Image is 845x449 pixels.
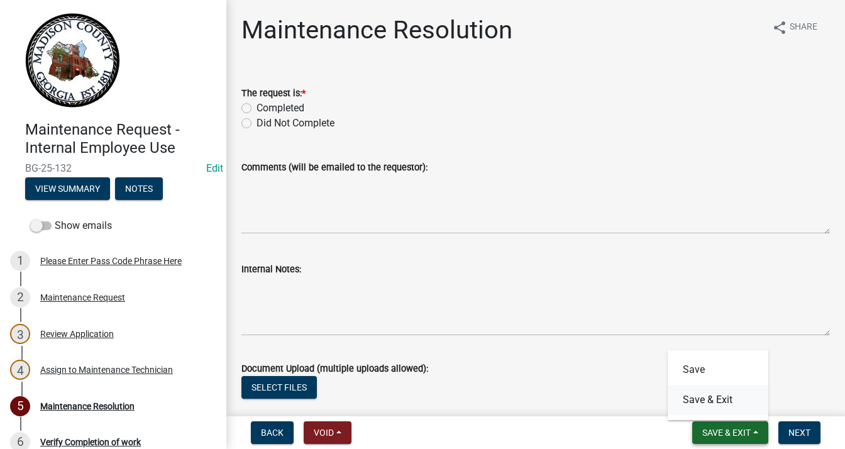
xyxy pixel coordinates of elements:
[304,421,351,444] button: Void
[778,421,820,444] button: Next
[241,365,428,374] label: Document Upload (multiple uploads allowed):
[261,428,284,438] span: Back
[115,184,163,194] wm-modal-confirm: Notes
[790,20,817,35] span: Share
[40,330,114,338] div: Review Application
[692,421,768,444] button: Save & Exit
[241,376,317,399] button: Select files
[668,350,768,420] div: Save & Exit
[206,162,223,174] wm-modal-confirm: Edit Application Number
[25,121,216,157] h4: Maintenance Request - Internal Employee Use
[10,360,30,380] div: 4
[788,428,810,438] span: Next
[668,355,768,385] button: Save
[40,402,135,411] div: Maintenance Resolution
[241,265,301,274] label: Internal Notes:
[30,218,112,233] label: Show emails
[257,101,304,116] label: Completed
[241,164,428,172] label: Comments (will be emailed to the requestor):
[772,20,787,35] i: share
[40,438,141,446] div: Verify Completion of work
[10,324,30,344] div: 3
[10,396,30,416] div: 5
[25,184,110,194] wm-modal-confirm: Summary
[314,428,334,438] span: Void
[40,365,173,374] div: Assign to Maintenance Technician
[251,421,294,444] button: Back
[668,385,768,415] button: Save & Exit
[206,162,223,174] a: Edit
[40,257,182,265] div: Please Enter Pass Code Phrase Here
[257,116,334,131] label: Did Not Complete
[25,13,120,108] img: Madison County, Georgia
[702,428,751,438] span: Save & Exit
[762,15,827,40] button: shareShare
[25,177,110,200] button: View Summary
[40,293,125,302] div: Maintenance Request
[115,177,163,200] button: Notes
[241,15,512,45] h1: Maintenance Resolution
[10,251,30,271] div: 1
[241,89,306,98] label: The request is:
[10,287,30,308] div: 2
[25,162,201,174] span: BG-25-132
